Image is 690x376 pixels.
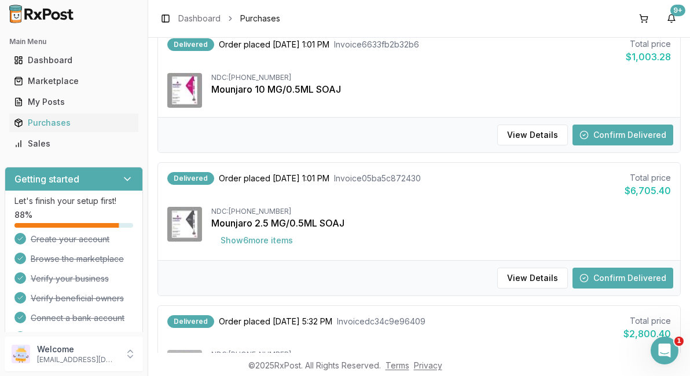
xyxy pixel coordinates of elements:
[14,117,134,129] div: Purchases
[572,125,673,145] button: Confirm Delivered
[211,207,671,216] div: NDC: [PHONE_NUMBER]
[211,230,302,251] button: Show6more items
[623,327,671,341] div: $2,800.40
[9,133,138,154] a: Sales
[662,9,681,28] button: 9+
[31,312,124,324] span: Connect a bank account
[9,112,138,133] a: Purchases
[211,82,671,96] div: Mounjaro 10 MG/0.5ML SOAJ
[674,337,684,346] span: 1
[670,5,685,16] div: 9+
[5,51,143,70] button: Dashboard
[5,72,143,90] button: Marketplace
[167,73,202,108] img: Mounjaro 10 MG/0.5ML SOAJ
[5,114,143,132] button: Purchases
[623,315,671,327] div: Total price
[386,360,409,370] a: Terms
[626,50,671,64] div: $1,003.28
[625,184,671,198] div: $6,705.40
[337,316,425,327] span: Invoice dc34c9e96409
[167,315,214,328] div: Delivered
[211,216,671,230] div: Mounjaro 2.5 MG/0.5ML SOAJ
[5,93,143,111] button: My Posts
[414,360,442,370] a: Privacy
[31,253,124,265] span: Browse the marketplace
[497,268,568,289] button: View Details
[167,172,214,185] div: Delivered
[178,13,221,24] a: Dashboard
[626,38,671,50] div: Total price
[5,134,143,153] button: Sales
[14,195,133,207] p: Let's finish your setup first!
[572,268,673,289] button: Confirm Delivered
[240,13,280,24] span: Purchases
[31,273,109,284] span: Verify your business
[497,125,568,145] button: View Details
[219,316,332,327] span: Order placed [DATE] 5:32 PM
[9,71,138,92] a: Marketplace
[625,172,671,184] div: Total price
[14,75,134,87] div: Marketplace
[37,355,118,364] p: [EMAIL_ADDRESS][DOMAIN_NAME]
[14,54,134,66] div: Dashboard
[167,38,214,51] div: Delivered
[5,5,79,23] img: RxPost Logo
[334,39,419,50] span: Invoice 6633fb2b32b6
[178,13,280,24] nav: breadcrumb
[14,96,134,108] div: My Posts
[219,39,329,50] span: Order placed [DATE] 1:01 PM
[9,92,138,112] a: My Posts
[211,350,671,359] div: NDC: [PHONE_NUMBER]
[219,173,329,184] span: Order placed [DATE] 1:01 PM
[14,172,79,186] h3: Getting started
[9,50,138,71] a: Dashboard
[31,293,124,304] span: Verify beneficial owners
[9,37,138,46] h2: Main Menu
[37,344,118,355] p: Welcome
[211,73,671,82] div: NDC: [PHONE_NUMBER]
[334,173,421,184] span: Invoice 05ba5c872430
[167,207,202,242] img: Mounjaro 2.5 MG/0.5ML SOAJ
[12,345,30,363] img: User avatar
[31,233,109,245] span: Create your account
[14,209,32,221] span: 88 %
[651,337,678,364] iframe: Intercom live chat
[14,138,134,149] div: Sales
